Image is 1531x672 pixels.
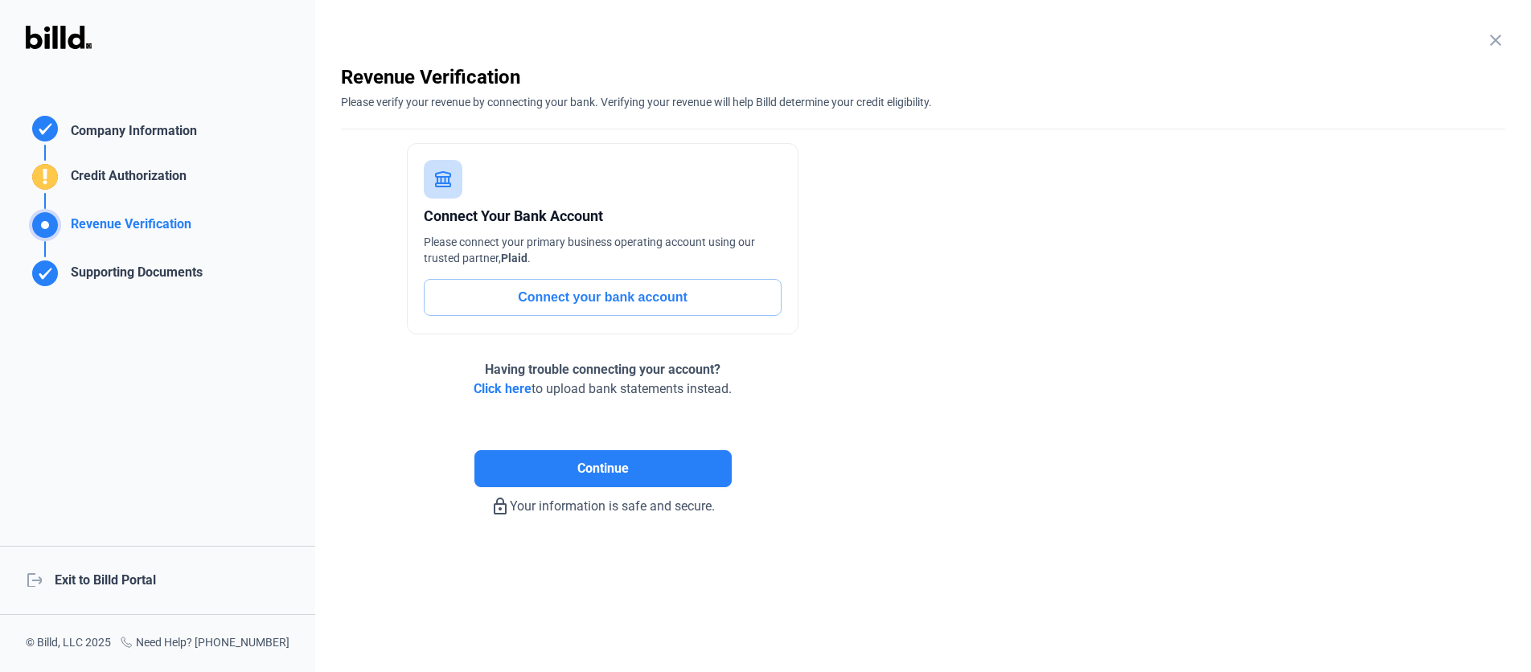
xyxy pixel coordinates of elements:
[474,360,732,399] div: to upload bank statements instead.
[341,487,864,516] div: Your information is safe and secure.
[341,64,1505,90] div: Revenue Verification
[577,459,629,478] span: Continue
[64,166,187,193] div: Credit Authorization
[64,263,203,289] div: Supporting Documents
[424,234,782,266] div: Please connect your primary business operating account using our trusted partner, .
[501,252,527,264] span: Plaid
[474,381,532,396] span: Click here
[26,26,92,49] img: Billd Logo
[26,634,111,653] div: © Billd, LLC 2025
[1486,31,1505,50] mat-icon: close
[64,121,197,145] div: Company Information
[474,450,732,487] button: Continue
[64,215,191,241] div: Revenue Verification
[424,205,782,227] div: Connect Your Bank Account
[424,279,782,316] button: Connect your bank account
[26,571,42,587] mat-icon: logout
[341,90,1505,110] div: Please verify your revenue by connecting your bank. Verifying your revenue will help Billd determ...
[490,497,510,516] mat-icon: lock_outline
[120,634,289,653] div: Need Help? [PHONE_NUMBER]
[485,362,720,377] span: Having trouble connecting your account?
